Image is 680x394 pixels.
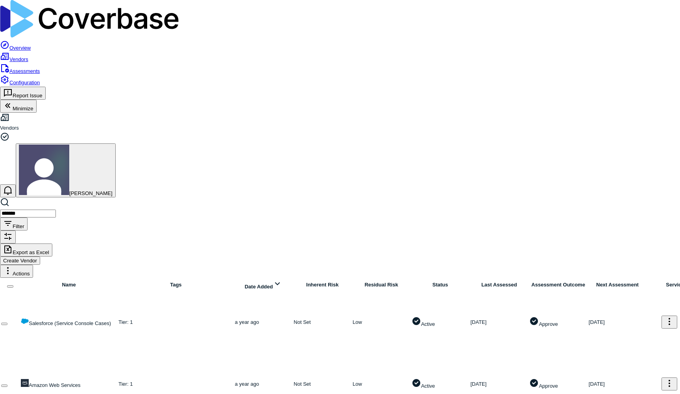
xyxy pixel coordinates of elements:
span: [DATE] [470,319,486,325]
span: [DATE] [589,319,605,325]
span: Low [353,381,362,387]
span: [PERSON_NAME] [69,190,113,196]
span: Not Set [294,381,310,387]
span: Low [353,319,362,325]
span: Tier : [118,381,129,387]
div: Last Assessed [470,281,528,289]
span: a year ago [235,381,259,387]
span: Overview [9,45,31,51]
div: Inherent Risk [294,281,351,289]
span: Active [412,383,435,389]
span: [DATE] [470,381,486,387]
img: https://salesforce.com/ [21,317,29,325]
div: Next Assessment [589,281,646,289]
span: Amazon Web Services [29,382,80,388]
span: Approve [539,383,558,389]
div: Assessment Outcome [529,281,587,289]
button: More actions [662,377,677,390]
span: Assessments [9,68,40,74]
span: Active [412,321,435,327]
span: Minimize [13,106,33,112]
div: Tags [118,281,233,289]
span: 1 [129,319,133,325]
span: Not Set [294,319,310,325]
span: [DATE] [589,381,605,387]
span: a year ago [235,319,259,325]
div: Status [412,281,469,289]
div: Name [21,281,117,289]
div: Residual Risk [353,281,410,289]
button: Garima Dhaundiyal avatar[PERSON_NAME] [16,143,116,197]
span: 1 [129,381,133,387]
img: https://aws.amazon.com/ [21,379,29,387]
div: Date Added [235,279,292,291]
span: Salesforce (Service Console Cases) [29,320,111,326]
span: Filter [13,223,24,229]
span: Configuration [9,80,40,85]
button: More actions [662,316,677,329]
span: Tier : [118,319,129,325]
span: Vendors [9,56,28,62]
span: Report Issue [13,93,42,98]
img: Garima Dhaundiyal avatar [19,145,69,195]
span: Approve [539,321,558,327]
